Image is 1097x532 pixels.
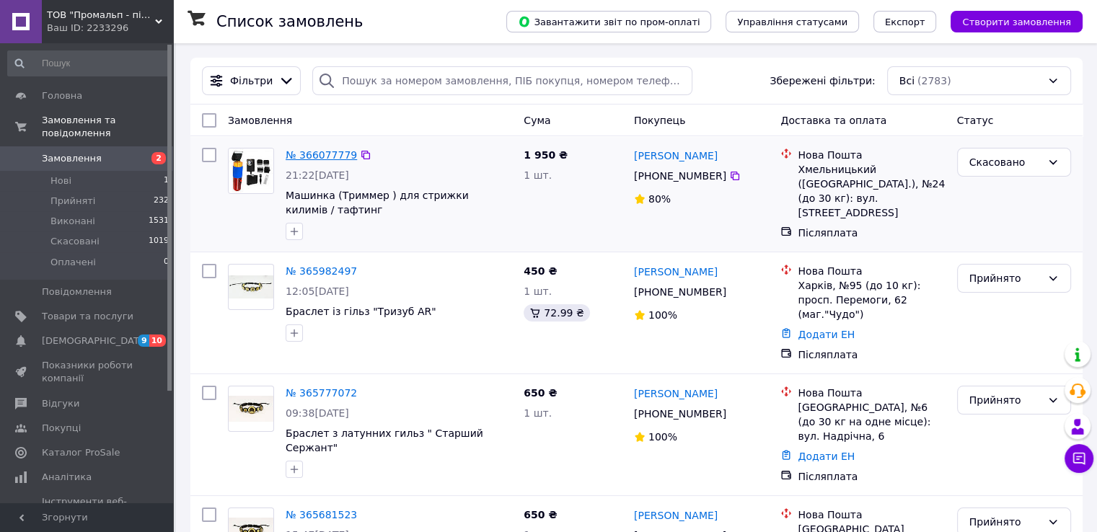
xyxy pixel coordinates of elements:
[149,235,169,248] span: 1019
[42,310,133,323] span: Товари та послуги
[42,471,92,484] span: Аналітика
[286,285,349,297] span: 12:05[DATE]
[42,495,133,521] span: Інструменти веб-майстра та SEO
[524,285,552,297] span: 1 шт.
[524,304,589,322] div: 72.99 ₴
[798,148,945,162] div: Нова Пошта
[286,169,349,181] span: 21:22[DATE]
[631,404,729,424] div: [PHONE_NUMBER]
[47,22,173,35] div: Ваш ID: 2233296
[969,392,1041,408] div: Прийнято
[506,11,711,32] button: Завантажити звіт по пром-оплаті
[524,169,552,181] span: 1 шт.
[164,256,169,269] span: 0
[286,407,349,419] span: 09:38[DATE]
[524,407,552,419] span: 1 шт.
[229,396,273,422] img: Фото товару
[524,265,557,277] span: 450 ₴
[154,195,169,208] span: 232
[42,285,112,298] span: Повідомлення
[798,329,855,340] a: Додати ЕН
[917,75,951,87] span: (2783)
[648,431,677,443] span: 100%
[149,215,169,228] span: 1531
[228,148,274,194] a: Фото товару
[951,11,1083,32] button: Створити замовлення
[634,265,718,279] a: [PERSON_NAME]
[631,282,729,302] div: [PHONE_NUMBER]
[216,13,363,30] h1: Список замовлень
[151,152,166,164] span: 2
[50,195,95,208] span: Прийняті
[969,514,1041,530] div: Прийнято
[798,278,945,322] div: Харків, №95 (до 10 кг): просп. Перемоги, 62 (маг."Чудо")
[798,386,945,400] div: Нова Пошта
[312,66,692,95] input: Пошук за номером замовлення, ПІБ покупця, номером телефону, Email, номером накладної
[42,152,102,165] span: Замовлення
[936,15,1083,27] a: Створити замовлення
[780,115,886,126] span: Доставка та оплата
[524,509,557,520] span: 650 ₴
[726,11,859,32] button: Управління статусами
[42,114,173,140] span: Замовлення та повідомлення
[524,387,557,399] span: 650 ₴
[1065,444,1093,473] button: Чат з покупцем
[524,115,550,126] span: Cума
[50,256,96,269] span: Оплачені
[648,309,677,321] span: 100%
[42,397,79,410] span: Відгуки
[631,166,729,186] div: [PHONE_NUMBER]
[164,174,169,187] span: 1
[737,17,847,27] span: Управління статусами
[50,235,100,248] span: Скасовані
[634,386,718,401] a: [PERSON_NAME]
[229,148,273,193] img: Фото товару
[518,15,700,28] span: Завантажити звіт по пром-оплаті
[885,17,925,27] span: Експорт
[7,50,170,76] input: Пошук
[286,427,483,453] a: Браслет з латунних гильз " Старший Сержант"
[873,11,937,32] button: Експорт
[648,193,671,205] span: 80%
[798,226,945,240] div: Післяплата
[286,509,357,520] a: № 365681523
[798,162,945,220] div: Хмельницький ([GEOGRAPHIC_DATA].), №24 (до 30 кг): вул. [STREET_ADDRESS]
[286,387,357,399] a: № 365777072
[957,115,994,126] span: Статус
[228,386,274,432] a: Фото товару
[969,270,1041,286] div: Прийнято
[634,148,718,163] a: [PERSON_NAME]
[286,190,469,216] a: Машинка (Триммер ) для стрижки килимів / тафтинг
[42,422,81,435] span: Покупці
[50,174,71,187] span: Нові
[798,451,855,462] a: Додати ЕН
[229,275,273,299] img: Фото товару
[42,446,120,459] span: Каталог ProSale
[798,507,945,522] div: Нова Пошта
[899,74,915,88] span: Всі
[798,347,945,362] div: Післяплата
[42,359,133,385] span: Показники роботи компанії
[230,74,273,88] span: Фільтри
[149,334,166,347] span: 10
[286,306,436,317] a: Браслет із гільз "Тризуб AR"
[798,264,945,278] div: Нова Пошта
[47,9,155,22] span: ТОВ "Промальп - південь"
[228,264,274,310] a: Фото товару
[138,334,149,347] span: 9
[42,89,82,102] span: Головна
[770,74,875,88] span: Збережені фільтри:
[969,154,1041,170] div: Скасовано
[524,149,568,161] span: 1 950 ₴
[42,334,149,347] span: [DEMOGRAPHIC_DATA]
[286,265,357,277] a: № 365982497
[798,469,945,484] div: Післяплата
[634,115,685,126] span: Покупець
[286,149,357,161] a: № 366077779
[962,17,1071,27] span: Створити замовлення
[798,400,945,443] div: [GEOGRAPHIC_DATA], №6 (до 30 кг на одне місце): вул. Надрічна, 6
[228,115,292,126] span: Замовлення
